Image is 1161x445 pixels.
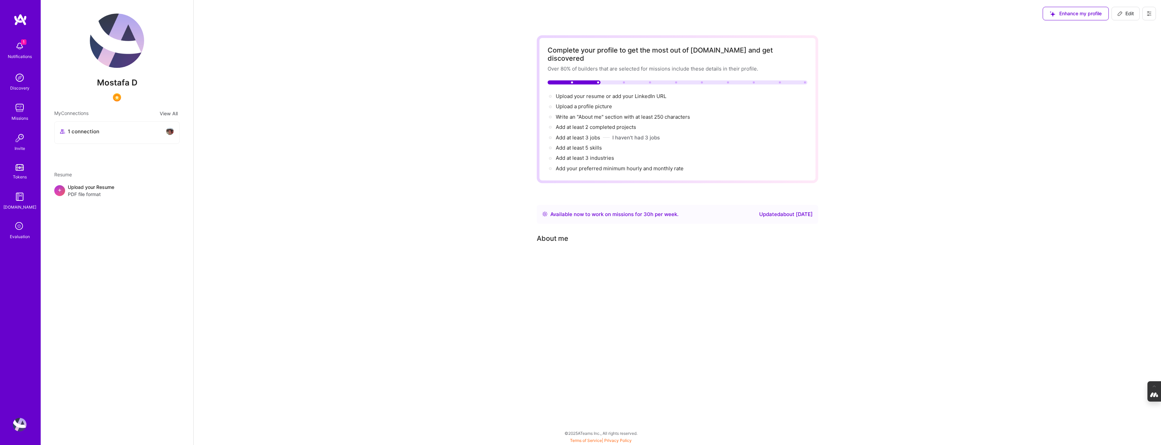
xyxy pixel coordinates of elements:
[54,172,72,177] span: Resume
[60,129,65,134] i: icon Collaborator
[54,110,88,117] span: My Connections
[556,124,636,130] span: Add at least 2 completed projects
[54,183,180,198] div: +Upload your ResumePDF file format
[68,128,99,135] span: 1 connection
[542,211,548,217] img: Availability
[12,115,28,122] div: Missions
[604,438,632,443] a: Privacy Policy
[3,204,36,211] div: [DOMAIN_NAME]
[166,127,174,135] img: avatar
[556,165,684,172] span: Add your preferred minimum hourly and monthly rate
[15,145,25,152] div: Invite
[13,173,27,180] div: Tokens
[556,93,666,100] div: or
[570,438,632,443] span: |
[13,220,26,233] i: icon SelectionTeam
[13,39,26,53] img: bell
[10,233,30,240] div: Evaluation
[556,93,605,99] span: Upload your resume
[90,14,144,68] img: User Avatar
[759,210,813,218] div: Updated about [DATE]
[13,418,26,431] img: User Avatar
[548,46,807,62] div: Complete your profile to get the most out of [DOMAIN_NAME] and get discovered
[113,93,121,101] img: SelectionTeam
[41,425,1161,442] div: © 2025 ATeams Inc., All rights reserved.
[556,114,691,120] span: Write an "About me" section with at least 250 characters
[13,71,26,84] img: discovery
[537,233,568,244] div: About me
[644,211,650,217] span: 30
[556,155,614,161] span: Add at least 3 industries
[68,191,114,198] span: PDF file format
[13,131,26,145] img: Invite
[13,101,26,115] img: teamwork
[550,210,678,218] div: Available now to work on missions for h per week .
[612,93,666,99] span: add your LinkedIn URL
[13,190,26,204] img: guide book
[8,53,32,60] div: Notifications
[21,39,26,45] span: 1
[1117,10,1134,17] span: Edit
[58,186,62,193] span: +
[556,144,602,151] span: Add at least 5 skills
[14,14,27,26] img: logo
[68,183,114,198] div: Upload your Resume
[54,78,180,88] span: Mostafa D
[11,418,28,431] a: User Avatar
[54,121,180,144] button: 1 connectionavatar
[548,65,807,72] div: Over 80% of builders that are selected for missions include these details in their profile.
[570,438,602,443] a: Terms of Service
[158,110,180,117] button: View All
[10,84,29,92] div: Discovery
[16,164,24,171] img: tokens
[1111,7,1140,20] button: Edit
[556,103,612,110] span: Upload a profile picture
[556,134,600,141] span: Add at least 3 jobs
[612,134,660,141] button: I haven't had 3 jobs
